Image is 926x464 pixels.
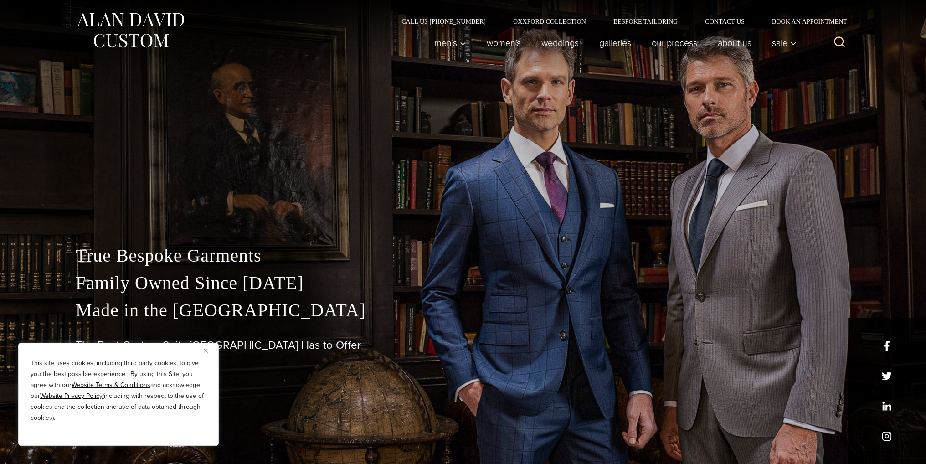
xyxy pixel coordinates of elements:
[76,339,850,352] h1: The Best Custom Suits [GEOGRAPHIC_DATA] Has to Offer
[31,358,206,423] p: This site uses cookies, including third party cookies, to give you the best possible experience. ...
[499,18,600,25] a: Oxxford Collection
[76,10,185,51] img: Alan David Custom
[434,38,466,47] span: Men’s
[882,341,892,351] a: facebook
[424,34,802,52] nav: Primary Navigation
[758,18,850,25] a: Book an Appointment
[477,34,531,52] a: Women’s
[204,345,215,356] button: Close
[708,34,762,52] a: About Us
[589,34,642,52] a: Galleries
[72,380,150,390] a: Website Terms & Conditions
[882,401,892,411] a: linkedin
[882,371,892,381] a: x/twitter
[828,32,850,54] button: View Search Form
[204,349,208,353] img: Close
[388,18,499,25] a: Call Us [PHONE_NUMBER]
[642,34,708,52] a: Our Process
[76,242,850,324] p: True Bespoke Garments Family Owned Since [DATE] Made in the [GEOGRAPHIC_DATA]
[772,38,797,47] span: Sale
[691,18,758,25] a: Contact Us
[882,431,892,441] a: instagram
[40,391,103,401] a: Website Privacy Policy
[600,18,691,25] a: Bespoke Tailoring
[531,34,589,52] a: weddings
[388,18,850,25] nav: Secondary Navigation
